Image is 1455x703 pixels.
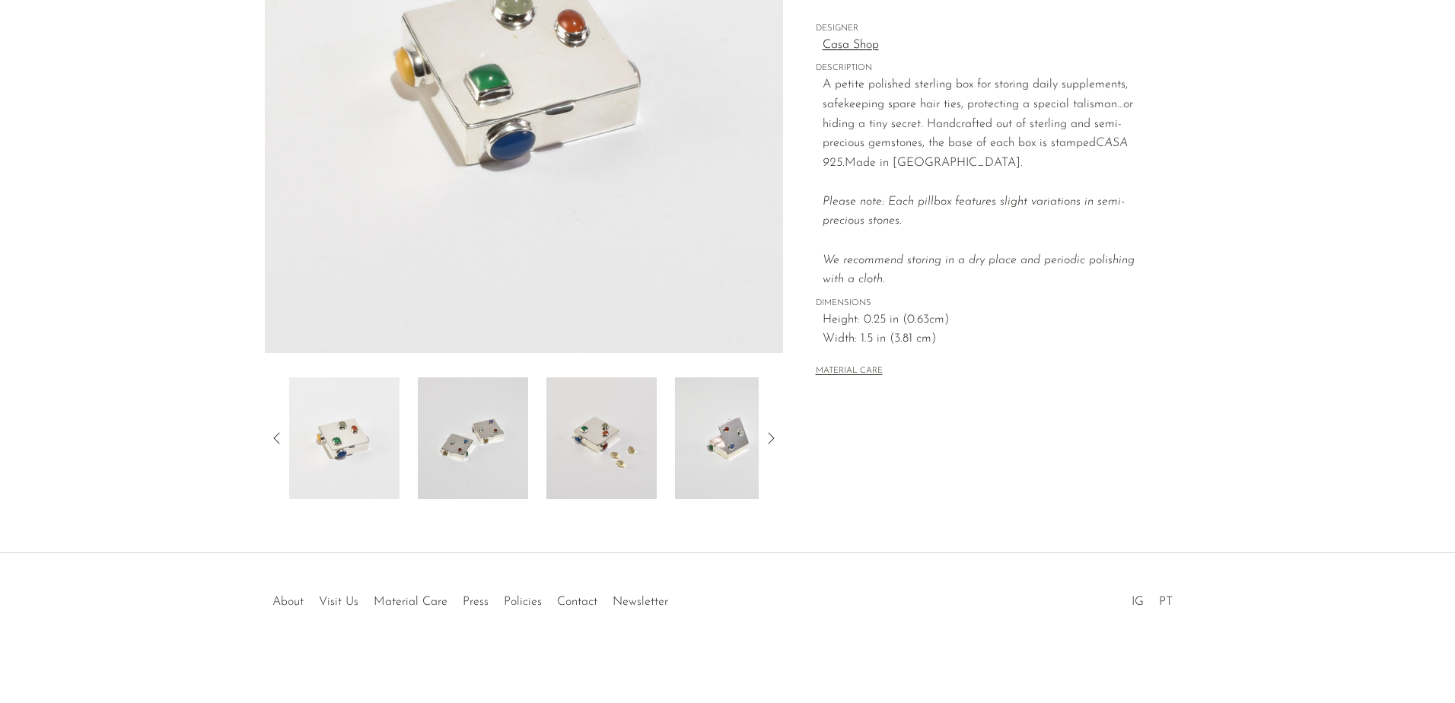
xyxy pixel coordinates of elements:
i: We recommend storing in a dry place and periodic polishing with a cloth. [823,254,1135,286]
span: DESCRIPTION [816,62,1158,75]
img: Sterling Gemstone Pillbox [418,377,528,499]
a: Visit Us [319,596,358,608]
a: About [272,596,304,608]
img: Sterling Gemstone Pillbox [289,377,400,499]
span: Width: 1.5 in (3.81 cm) [823,329,1158,349]
span: Height: 0.25 in (0.63cm) [823,310,1158,330]
ul: Quick links [265,584,676,612]
a: Casa Shop [823,36,1158,56]
a: Contact [557,596,597,608]
span: DIMENSIONS [816,297,1158,310]
a: Material Care [374,596,447,608]
a: IG [1132,596,1144,608]
em: Please note: Each pillbox features slight variations in semi-precious stones. [823,196,1135,285]
ul: Social Medias [1124,584,1180,612]
span: DESIGNER [816,22,1158,36]
a: Policies [504,596,542,608]
img: Sterling Gemstone Pillbox [546,377,657,499]
p: A petite polished sterling box for storing daily supplements, safekeeping spare hair ties, protec... [823,75,1158,290]
a: PT [1159,596,1173,608]
img: Sterling Gemstone Pillbox [675,377,785,499]
a: Press [463,596,489,608]
button: MATERIAL CARE [816,366,883,377]
em: CASA 925. [823,137,1128,169]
